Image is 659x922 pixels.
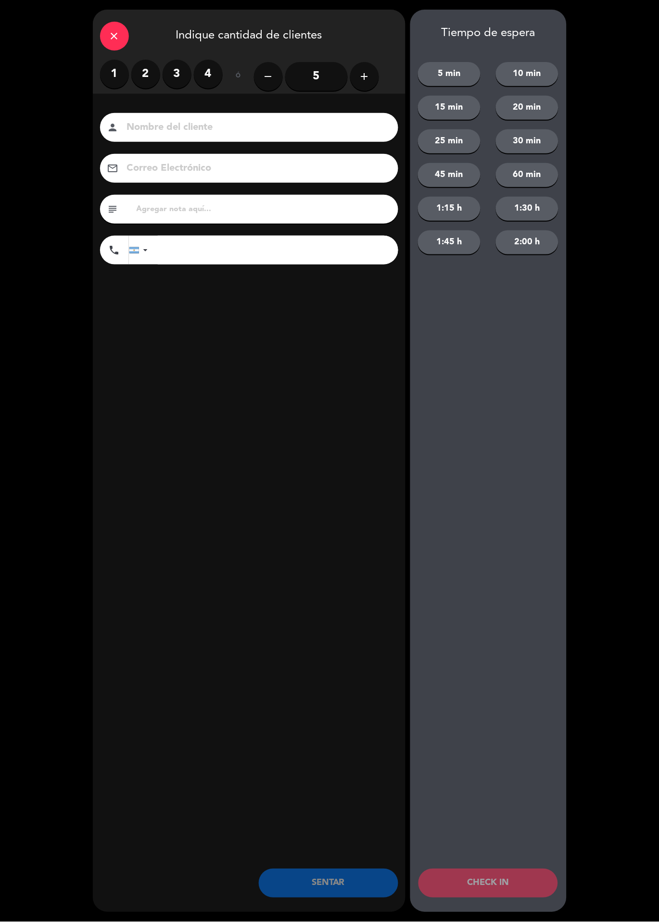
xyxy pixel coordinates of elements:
[350,62,379,91] button: add
[223,60,254,93] div: ó
[496,62,558,86] button: 10 min
[107,122,119,133] i: person
[418,197,481,221] button: 1:15 h
[410,26,567,40] div: Tiempo de espera
[109,244,120,256] i: phone
[418,869,558,898] button: CHECK IN
[93,10,406,60] div: Indique cantidad de clientes
[496,129,558,153] button: 30 min
[418,96,481,120] button: 15 min
[496,230,558,254] button: 2:00 h
[129,236,152,264] div: Argentina: +54
[136,202,391,216] input: Agregar nota aquí...
[107,203,119,215] i: subject
[109,30,120,42] i: close
[418,163,481,187] button: 45 min
[359,71,370,82] i: add
[126,119,386,136] input: Nombre del cliente
[254,62,283,91] button: remove
[263,71,274,82] i: remove
[100,60,129,88] label: 1
[107,163,119,174] i: email
[418,230,481,254] button: 1:45 h
[126,160,386,177] input: Correo Electrónico
[496,96,558,120] button: 20 min
[131,60,160,88] label: 2
[259,869,398,898] button: SENTAR
[496,163,558,187] button: 60 min
[496,197,558,221] button: 1:30 h
[418,62,481,86] button: 5 min
[194,60,223,88] label: 4
[418,129,481,153] button: 25 min
[163,60,191,88] label: 3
